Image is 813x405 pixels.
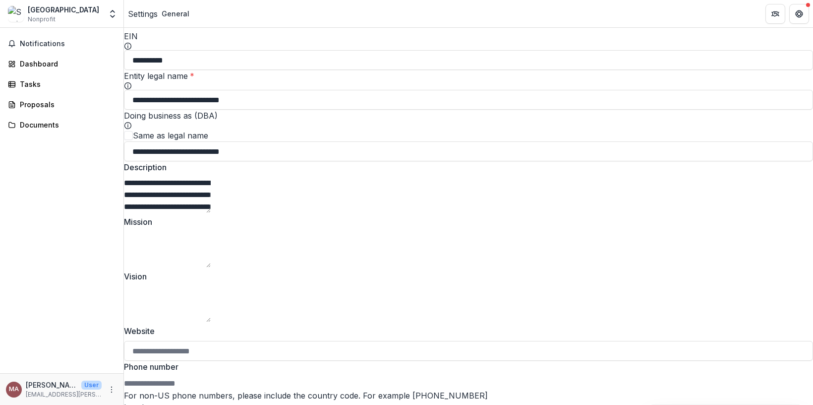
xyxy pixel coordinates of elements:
span: Notifications [20,40,116,48]
p: [EMAIL_ADDRESS][PERSON_NAME][DOMAIN_NAME] [26,390,102,399]
div: Documents [20,120,112,130]
a: Proposals [4,96,119,113]
div: Tasks [20,79,112,89]
div: Proposals [20,99,112,110]
button: Get Help [789,4,809,24]
a: Dashboard [4,56,119,72]
img: Springfield Community Gardens [8,6,24,22]
p: [PERSON_NAME] [26,380,77,390]
label: Mission [124,216,807,228]
a: Documents [4,117,119,133]
label: EIN [124,31,138,41]
button: Partners [765,4,785,24]
a: Settings [128,8,158,20]
div: For non-US phone numbers, please include the country code. For example [PHONE_NUMBER] [124,390,813,402]
button: Open entity switcher [106,4,119,24]
span: Same as legal name [133,130,208,141]
label: Website [124,325,807,337]
label: Phone number [124,361,807,373]
label: Entity legal name [124,71,194,81]
div: Dashboard [20,59,112,69]
a: Tasks [4,76,119,92]
p: User [81,381,102,390]
div: Maile Auterson [9,386,19,393]
label: Doing business as (DBA) [124,111,218,121]
button: More [106,384,117,396]
button: Notifications [4,36,119,52]
label: Vision [124,270,807,282]
label: Description [124,161,807,173]
nav: breadcrumb [128,6,193,21]
span: Nonprofit [28,15,56,24]
div: [GEOGRAPHIC_DATA] [28,4,99,15]
div: General [162,8,189,19]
